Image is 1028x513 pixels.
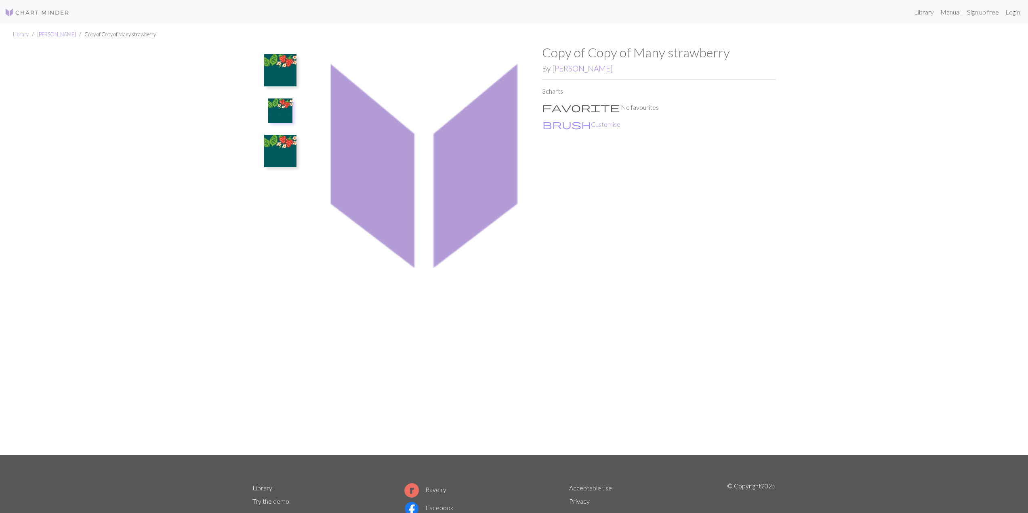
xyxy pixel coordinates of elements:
a: Manual [937,4,964,20]
button: CustomiseCustomise [542,119,621,130]
a: Library [252,484,272,492]
a: Library [13,31,29,38]
a: Library [911,4,937,20]
a: [PERSON_NAME] [37,31,76,38]
i: Customise [542,119,591,129]
img: strawberry [264,135,296,167]
h2: By [542,64,776,73]
i: Favourite [542,103,620,112]
a: Ravelry [404,486,446,493]
img: Copy of Many strawberry [268,98,292,123]
a: Privacy [569,497,590,505]
img: Logo [5,8,69,17]
a: Sign up free [964,4,1002,20]
span: favorite [542,102,620,113]
a: Try the demo [252,497,289,505]
li: Copy of Copy of Many strawberry [76,31,156,38]
img: Ravelry logo [404,483,419,498]
p: No favourites [542,103,776,112]
a: Login [1002,4,1023,20]
h1: Copy of Copy of Many strawberry [542,45,776,60]
img: Many strawberry [264,54,296,86]
a: Acceptable use [569,484,612,492]
img: Copy of Many strawberry [308,45,542,455]
a: [PERSON_NAME] [552,64,613,73]
a: Facebook [404,504,454,511]
span: brush [542,119,591,130]
p: 3 charts [542,86,776,96]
